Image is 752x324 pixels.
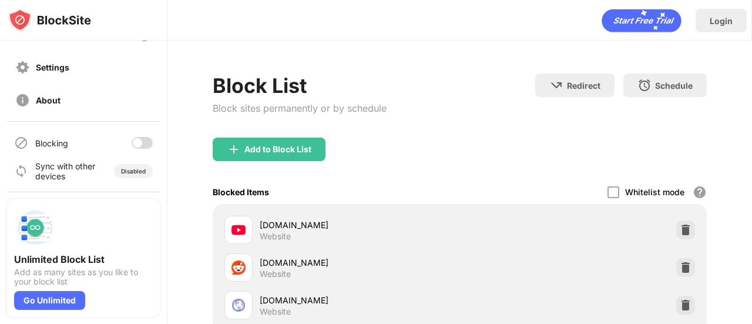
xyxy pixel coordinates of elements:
div: Add to Block List [244,145,311,154]
div: Disabled [121,168,146,175]
img: favicons [231,260,246,275]
div: Add as many sites as you like to your block list [14,268,153,286]
img: blocking-icon.svg [14,136,28,150]
div: animation [602,9,681,32]
div: [DOMAIN_NAME] [260,219,460,231]
img: about-off.svg [15,93,30,108]
div: Blocked Items [213,187,269,197]
img: favicons [231,298,246,312]
div: [DOMAIN_NAME] [260,294,460,306]
img: push-block-list.svg [14,206,56,249]
img: logo-blocksite.svg [8,8,91,32]
div: Whitelist mode [625,187,684,197]
img: sync-icon.svg [14,164,28,178]
div: Settings [36,62,69,72]
div: Block sites permanently or by schedule [213,102,387,114]
div: [DOMAIN_NAME] [260,256,460,269]
div: Unlimited Block List [14,253,153,265]
img: settings-off.svg [15,60,30,75]
div: Login [710,16,733,26]
img: favicons [231,223,246,237]
div: Website [260,269,291,279]
div: Go Unlimited [14,291,85,310]
div: Redirect [567,81,600,91]
div: Website [260,231,291,242]
div: Block List [213,74,387,98]
div: Blocking [35,138,68,148]
div: Sync with other devices [35,161,96,181]
div: About [36,95,61,105]
div: Website [260,306,291,317]
div: Schedule [655,81,693,91]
